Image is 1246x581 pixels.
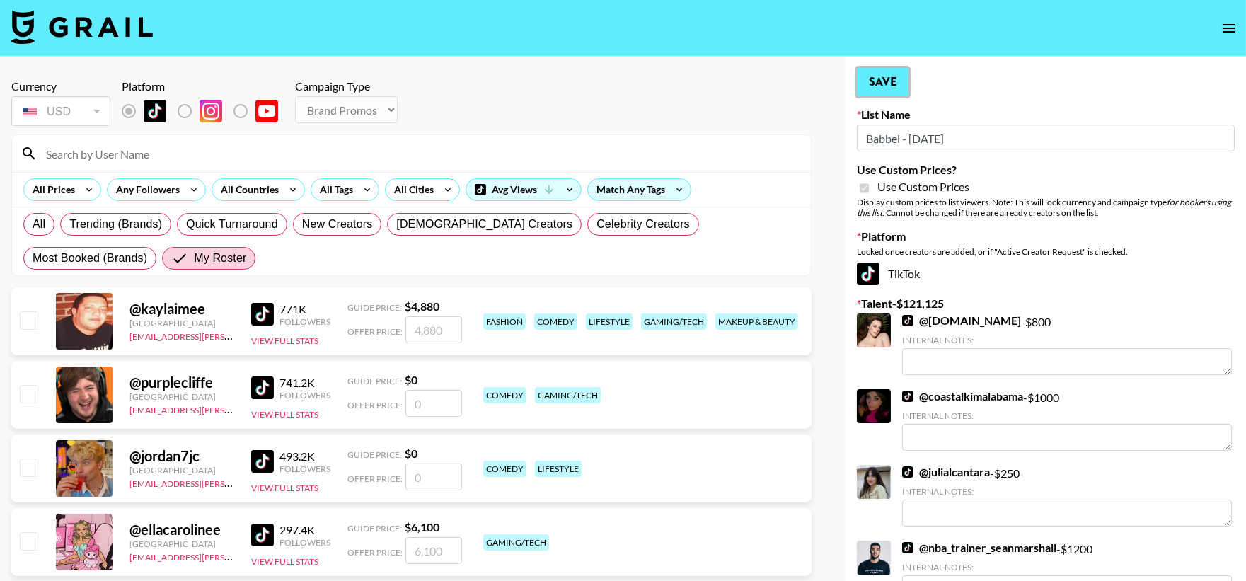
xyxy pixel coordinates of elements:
[24,179,78,200] div: All Prices
[405,537,462,564] input: 6,100
[279,537,330,548] div: Followers
[588,179,691,200] div: Match Any Tags
[641,313,707,330] div: gaming/tech
[405,373,417,386] strong: $ 0
[251,556,318,567] button: View Full Stats
[122,79,289,93] div: Platform
[186,216,278,233] span: Quick Turnaround
[251,483,318,493] button: View Full Stats
[347,547,403,558] span: Offer Price:
[11,93,110,129] div: Currency is locked to USD
[108,179,183,200] div: Any Followers
[857,263,1235,285] div: TikTok
[129,402,339,415] a: [EMAIL_ADDRESS][PERSON_NAME][DOMAIN_NAME]
[902,542,913,553] img: TikTok
[129,539,234,549] div: [GEOGRAPHIC_DATA]
[279,376,330,390] div: 741.2K
[386,179,437,200] div: All Cities
[857,108,1235,122] label: List Name
[11,10,153,44] img: Grail Talent
[902,313,1021,328] a: @[DOMAIN_NAME]
[535,461,582,477] div: lifestyle
[129,328,339,342] a: [EMAIL_ADDRESS][PERSON_NAME][DOMAIN_NAME]
[69,216,162,233] span: Trending (Brands)
[122,96,289,126] div: List locked to TikTok.
[405,464,462,490] input: 0
[902,465,1232,527] div: - $ 250
[129,476,339,489] a: [EMAIL_ADDRESS][PERSON_NAME][DOMAIN_NAME]
[279,464,330,474] div: Followers
[347,376,402,386] span: Guide Price:
[596,216,690,233] span: Celebrity Creators
[295,79,398,93] div: Campaign Type
[902,391,913,402] img: TikTok
[129,391,234,402] div: [GEOGRAPHIC_DATA]
[38,142,802,165] input: Search by User Name
[129,374,234,391] div: @ purplecliffe
[902,486,1232,497] div: Internal Notes:
[279,449,330,464] div: 493.2K
[14,99,108,124] div: USD
[857,246,1235,257] div: Locked once creators are added, or if "Active Creator Request" is checked.
[483,534,549,551] div: gaming/tech
[251,450,274,473] img: TikTok
[857,197,1231,218] em: for bookers using this list
[405,299,439,313] strong: $ 4,880
[200,100,222,122] img: Instagram
[302,216,373,233] span: New Creators
[483,313,526,330] div: fashion
[347,400,403,410] span: Offer Price:
[902,389,1023,403] a: @coastalkimalabama
[466,179,581,200] div: Avg Views
[405,520,439,534] strong: $ 6,100
[857,229,1235,243] label: Platform
[251,335,318,346] button: View Full Stats
[857,263,879,285] img: TikTok
[33,216,45,233] span: All
[194,250,246,267] span: My Roster
[483,387,526,403] div: comedy
[857,163,1235,177] label: Use Custom Prices?
[902,313,1232,375] div: - $ 800
[212,179,282,200] div: All Countries
[251,409,318,420] button: View Full Stats
[902,466,913,478] img: TikTok
[586,313,633,330] div: lifestyle
[279,390,330,401] div: Followers
[251,376,274,399] img: TikTok
[857,68,908,96] button: Save
[902,410,1232,421] div: Internal Notes:
[902,562,1232,573] div: Internal Notes:
[129,318,234,328] div: [GEOGRAPHIC_DATA]
[857,297,1235,311] label: Talent - $ 121,125
[902,389,1232,451] div: - $ 1000
[902,465,990,479] a: @julialcantara
[255,100,278,122] img: YouTube
[535,387,601,403] div: gaming/tech
[347,302,402,313] span: Guide Price:
[144,100,166,122] img: TikTok
[1215,14,1243,42] button: open drawer
[129,300,234,318] div: @ kaylaimee
[33,250,147,267] span: Most Booked (Brands)
[251,524,274,546] img: TikTok
[405,316,462,343] input: 4,880
[396,216,572,233] span: [DEMOGRAPHIC_DATA] Creators
[129,465,234,476] div: [GEOGRAPHIC_DATA]
[279,302,330,316] div: 771K
[877,180,969,194] span: Use Custom Prices
[129,521,234,539] div: @ ellacarolinee
[715,313,798,330] div: makeup & beauty
[251,303,274,326] img: TikTok
[483,461,526,477] div: comedy
[534,313,577,330] div: comedy
[129,549,339,563] a: [EMAIL_ADDRESS][PERSON_NAME][DOMAIN_NAME]
[347,473,403,484] span: Offer Price:
[902,335,1232,345] div: Internal Notes:
[347,449,402,460] span: Guide Price:
[11,79,110,93] div: Currency
[405,447,417,460] strong: $ 0
[279,523,330,537] div: 297.4K
[311,179,356,200] div: All Tags
[902,315,913,326] img: TikTok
